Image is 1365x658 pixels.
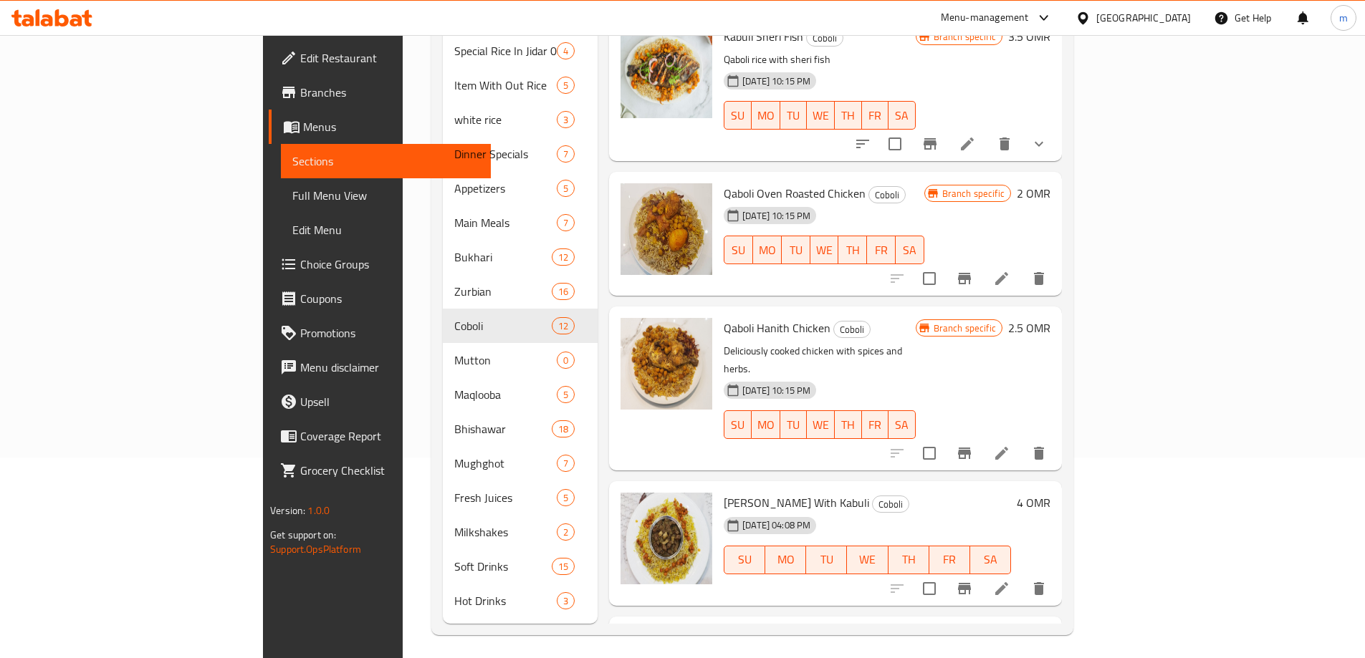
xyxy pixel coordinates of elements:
span: Mughghot [454,455,557,472]
button: SA [889,101,916,130]
span: Main Meals [454,214,557,231]
button: TU [780,410,808,439]
a: Grocery Checklist [269,453,491,488]
div: Main Meals7 [443,205,598,240]
span: SA [976,549,1005,570]
span: [DATE] 10:15 PM [737,384,816,397]
a: Branches [269,75,491,110]
span: Soft Drinks [454,558,552,575]
span: Dinner Specials [454,145,557,163]
span: Fresh Juices [454,489,557,506]
span: 18 [552,422,574,436]
div: Coboli [868,186,906,203]
button: WE [847,546,888,574]
a: Promotions [269,316,491,350]
div: items [557,592,575,609]
div: Maqlooba5 [443,377,598,412]
span: Version: [270,501,305,520]
span: Coupons [300,290,479,307]
span: SA [894,415,910,435]
button: WE [810,236,839,264]
button: SA [970,546,1011,574]
span: Item With Out Rice [454,77,557,94]
span: 16 [552,285,574,299]
div: Dinner Specials7 [443,137,598,171]
img: Hamsah Hashy With Kabuli [621,493,712,584]
a: Edit Restaurant [269,41,491,75]
button: MO [765,546,806,574]
p: Qaboli rice with sheri fish [724,51,916,69]
img: Qaboli Hanith Chicken [621,318,712,410]
span: Special Rice In Jidar 0 Mallas [454,42,557,59]
button: SU [724,101,751,130]
span: Promotions [300,324,479,342]
svg: Show Choices [1030,135,1048,153]
span: Maqlooba [454,386,557,403]
span: SU [730,240,747,261]
a: Edit menu item [993,270,1010,287]
span: 5 [557,79,574,92]
button: TU [806,546,847,574]
button: delete [1022,571,1056,606]
span: MO [757,105,775,126]
span: Branches [300,84,479,101]
span: Bukhari [454,248,552,266]
span: 7 [557,216,574,230]
span: Coboli [834,321,870,338]
div: Coboli12 [443,309,598,343]
button: MO [752,410,780,439]
button: MO [753,236,782,264]
div: Hot Drinks3 [443,584,598,618]
button: TU [780,101,808,130]
button: SA [896,236,924,264]
span: 12 [552,319,574,333]
button: SA [889,410,916,439]
span: Coboli [454,317,552,334]
div: items [552,558,575,575]
a: Full Menu View [281,178,491,213]
button: MO [752,101,780,130]
div: Milkshakes2 [443,515,598,549]
span: MO [771,549,800,570]
a: Menus [269,110,491,144]
nav: Menu sections [443,28,598,624]
a: Upsell [269,384,491,419]
span: Qaboli Oven Roasted Chicken [724,183,866,204]
span: TH [840,105,856,126]
div: Coboli [806,29,843,47]
span: Choice Groups [300,256,479,273]
span: FR [868,415,883,435]
div: Mughghot7 [443,446,598,480]
button: TH [835,101,862,130]
button: TH [889,546,929,574]
span: TU [812,549,841,570]
button: show more [1022,127,1056,161]
div: items [552,248,575,266]
span: Zurbian [454,283,552,300]
button: FR [929,546,970,574]
span: 5 [557,182,574,195]
button: SU [724,410,751,439]
img: Qaboli Oven Roasted Chicken [621,183,712,275]
div: Bhishawar18 [443,412,598,446]
button: FR [867,236,896,264]
span: Upsell [300,393,479,410]
div: items [557,523,575,541]
span: MO [757,415,775,435]
span: Bhishawar [454,420,552,437]
span: 12 [552,251,574,264]
span: Milkshakes [454,523,557,541]
span: FR [873,240,890,261]
p: Deliciously cooked chicken with spices and herbs. [724,342,916,378]
button: Branch-specific-item [947,261,982,296]
span: Branch specific [937,187,1010,200]
div: Menu-management [941,9,1029,26]
span: [PERSON_NAME] With Kabuli [724,492,869,513]
div: items [557,489,575,506]
div: Mutton0 [443,343,598,377]
span: Full Menu View [292,187,479,204]
span: Coboli [869,187,905,203]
